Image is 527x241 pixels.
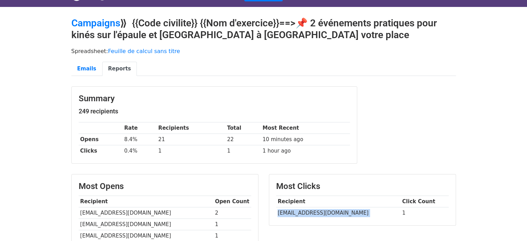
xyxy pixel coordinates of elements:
td: [EMAIL_ADDRESS][DOMAIN_NAME] [79,219,213,230]
a: Campaigns [71,17,120,29]
td: 2 [213,207,251,219]
a: Emails [71,62,102,76]
th: Most Recent [261,122,350,134]
th: Recipient [276,196,401,207]
td: 10 minutes ago [261,134,350,145]
th: Recipients [157,122,226,134]
td: 22 [226,134,261,145]
div: Widget de chat [492,208,527,241]
td: 1 hour ago [261,145,350,157]
td: 21 [157,134,226,145]
h3: Most Clicks [276,181,449,191]
h5: 249 recipients [79,107,350,115]
a: Feuille de calcul sans titre [108,48,180,54]
th: Click Count [401,196,449,207]
h3: Most Opens [79,181,251,191]
td: 1 [213,219,251,230]
iframe: Chat Widget [492,208,527,241]
td: 8.4% [123,134,157,145]
th: Opens [79,134,123,145]
p: Spreadsheet: [71,48,456,55]
h3: Summary [79,94,350,104]
th: Recipient [79,196,213,207]
th: Total [226,122,261,134]
td: 0.4% [123,145,157,157]
td: 1 [401,207,449,219]
a: Reports [102,62,137,76]
td: [EMAIL_ADDRESS][DOMAIN_NAME] [276,207,401,219]
th: Rate [123,122,157,134]
th: Clicks [79,145,123,157]
th: Open Count [213,196,251,207]
td: [EMAIL_ADDRESS][DOMAIN_NAME] [79,207,213,219]
h2: ⟫ {{Code civilite}} {{Nom d'exercice}}==>📌 2 événements pratiques pour kinés sur l'épaule et [GEO... [71,17,456,41]
td: 1 [226,145,261,157]
td: 1 [157,145,226,157]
